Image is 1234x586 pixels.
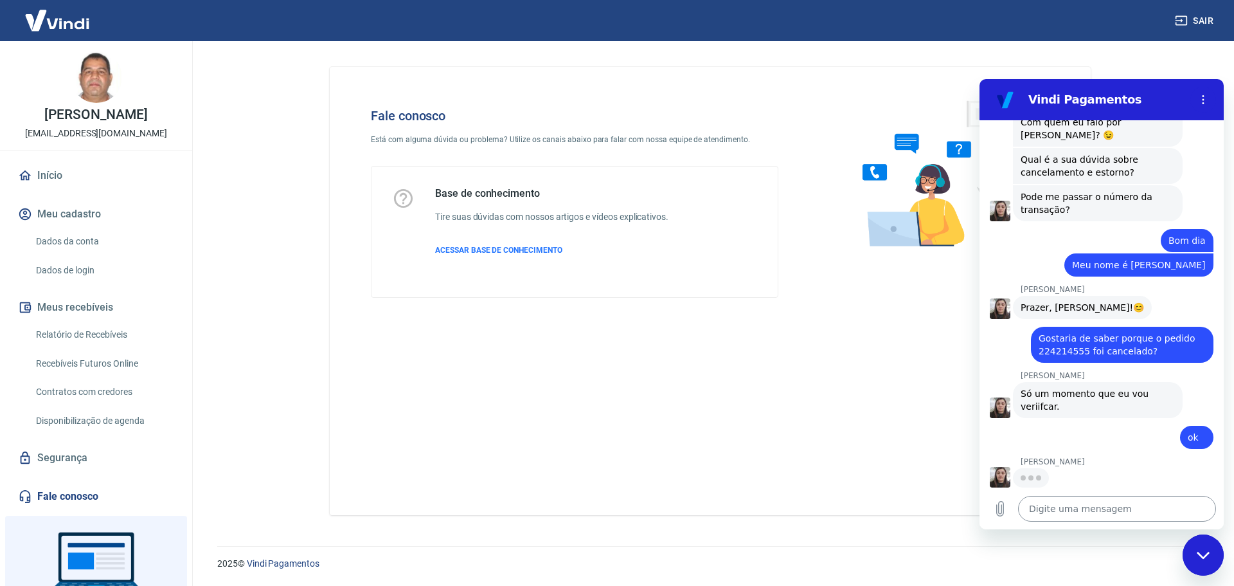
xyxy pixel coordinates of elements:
[435,210,668,224] h6: Tire suas dúvidas com nossos artigos e vídeos explicativos.
[15,161,177,190] a: Início
[31,257,177,284] a: Dados de login
[217,557,1203,571] p: 2025 ©
[15,482,177,511] a: Fale conosco
[31,351,177,377] a: Recebíveis Futuros Online
[71,51,122,103] img: 595d3083-4370-4118-a139-44070f8346ee.jpeg
[15,293,177,322] button: Meus recebíveis
[15,1,99,40] img: Vindi
[435,187,668,200] h5: Base de conhecimento
[25,127,167,140] p: [EMAIL_ADDRESS][DOMAIN_NAME]
[371,108,778,124] h4: Fale conosco
[15,444,177,472] a: Segurança
[31,322,177,348] a: Relatório de Recebíveis
[31,379,177,405] a: Contratos com credores
[371,134,778,145] p: Está com alguma dúvida ou problema? Utilize os canais abaixo para falar com nossa equipe de atend...
[435,246,562,255] span: ACESSAR BASE DE CONHECIMENTO
[1172,9,1219,33] button: Sair
[435,244,668,256] a: ACESSAR BASE DE CONHECIMENTO
[15,200,177,228] button: Meu cadastro
[837,87,1032,259] img: Fale conosco
[979,79,1224,529] iframe: Janela de mensagens
[247,558,319,569] a: Vindi Pagamentos
[31,228,177,255] a: Dados da conta
[31,408,177,434] a: Disponibilização de agenda
[1183,535,1224,576] iframe: Botão para abrir a janela de mensagens, conversa em andamento
[44,108,147,122] p: [PERSON_NAME]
